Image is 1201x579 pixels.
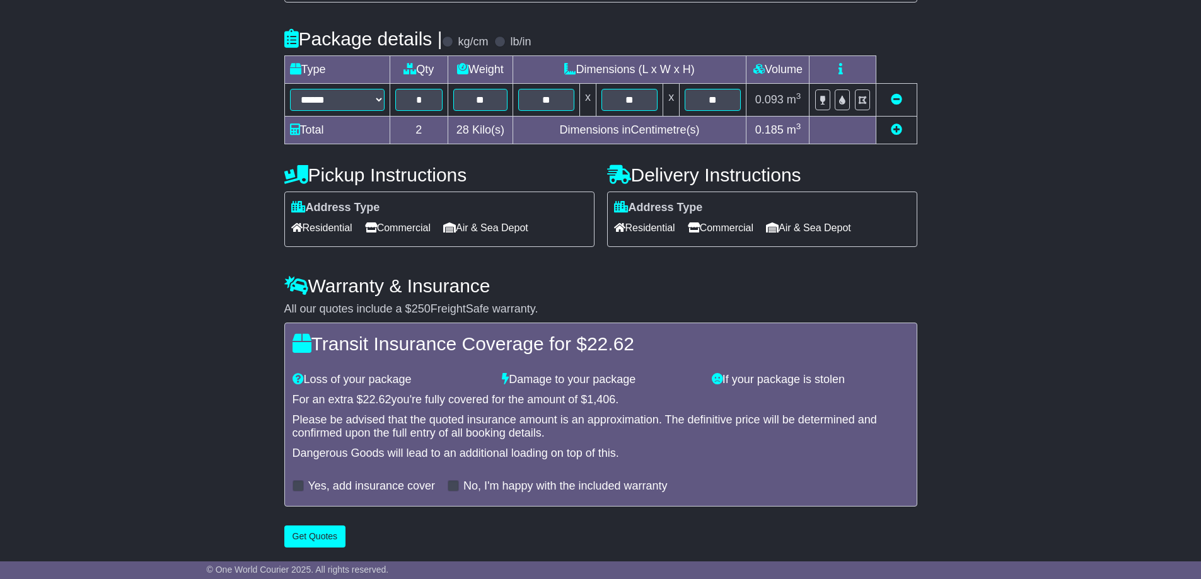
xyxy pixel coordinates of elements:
span: © One World Courier 2025. All rights reserved. [207,565,389,575]
span: 250 [412,302,431,315]
span: Air & Sea Depot [443,218,528,238]
span: m [787,93,801,106]
div: Please be advised that the quoted insurance amount is an approximation. The definitive price will... [293,413,909,440]
span: Air & Sea Depot [766,218,851,238]
h4: Package details | [284,28,443,49]
td: Dimensions (L x W x H) [513,56,746,84]
div: For an extra $ you're fully covered for the amount of $ . [293,393,909,407]
span: 1,406 [587,393,615,406]
h4: Delivery Instructions [607,164,917,185]
a: Add new item [891,123,902,136]
div: All our quotes include a $ FreightSafe warranty. [284,302,917,316]
span: 28 [456,123,469,136]
label: lb/in [510,35,531,49]
span: 22.62 [587,333,634,354]
td: Weight [448,56,513,84]
sup: 3 [796,122,801,131]
span: m [787,123,801,136]
td: 2 [390,117,448,144]
div: If your package is stolen [705,373,915,387]
span: 22.62 [363,393,392,406]
span: Residential [614,218,675,238]
h4: Transit Insurance Coverage for $ [293,333,909,354]
span: Commercial [688,218,753,238]
td: Type [284,56,390,84]
sup: 3 [796,91,801,101]
button: Get Quotes [284,525,346,547]
label: No, I'm happy with the included warranty [463,479,668,493]
h4: Pickup Instructions [284,164,595,185]
div: Dangerous Goods will lead to an additional loading on top of this. [293,447,909,461]
span: 0.185 [755,123,784,136]
td: Volume [746,56,809,84]
td: Total [284,117,390,144]
span: Commercial [365,218,431,238]
label: Address Type [614,201,703,215]
td: Qty [390,56,448,84]
div: Loss of your package [286,373,496,387]
td: x [663,84,680,117]
label: Yes, add insurance cover [308,479,435,493]
td: Dimensions in Centimetre(s) [513,117,746,144]
span: 0.093 [755,93,784,106]
h4: Warranty & Insurance [284,275,917,296]
div: Damage to your package [496,373,705,387]
label: kg/cm [458,35,488,49]
label: Address Type [291,201,380,215]
td: x [579,84,596,117]
span: Residential [291,218,352,238]
td: Kilo(s) [448,117,513,144]
a: Remove this item [891,93,902,106]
